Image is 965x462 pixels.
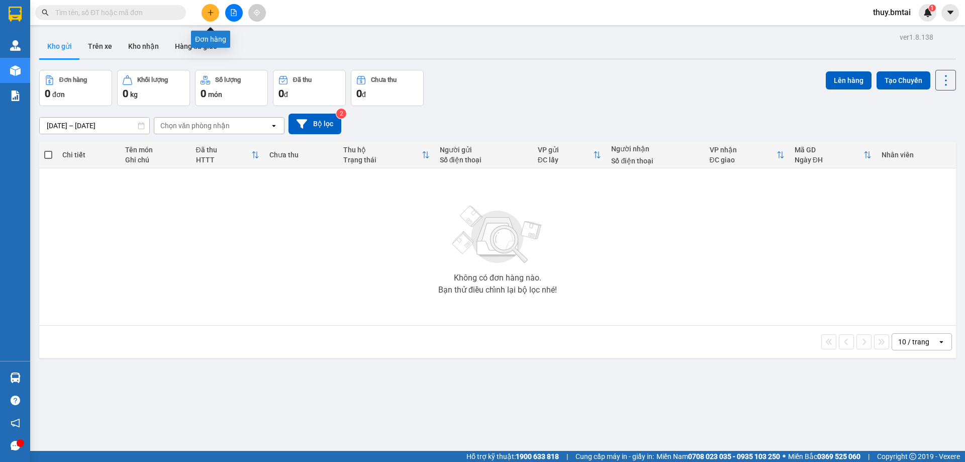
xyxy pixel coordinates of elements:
span: đ [284,90,288,99]
svg: open [937,338,945,346]
span: Miền Bắc [788,451,860,462]
span: aim [253,9,260,16]
button: Kho nhận [120,34,167,58]
img: warehouse-icon [10,373,21,383]
th: Toggle SortBy [533,142,607,168]
button: Khối lượng0kg [117,70,190,106]
button: Đơn hàng0đơn [39,70,112,106]
div: Ngày ĐH [795,156,863,164]
span: 0 [201,87,206,100]
div: Thu hộ [343,146,422,154]
div: Đã thu [293,76,312,83]
sup: 1 [929,5,936,12]
input: Select a date range. [40,118,149,134]
button: Lên hàng [826,71,872,89]
div: Đã thu [196,146,252,154]
span: kg [130,90,138,99]
button: Bộ lọc [288,114,341,134]
th: Toggle SortBy [338,142,435,168]
div: Chưa thu [371,76,397,83]
input: Tìm tên, số ĐT hoặc mã đơn [55,7,174,18]
button: Đã thu0đ [273,70,346,106]
span: đ [362,90,366,99]
span: 0 [123,87,128,100]
button: plus [202,4,219,22]
span: Cung cấp máy in - giấy in: [575,451,654,462]
span: file-add [230,9,237,16]
div: ĐC lấy [538,156,594,164]
span: 1 [930,5,934,12]
div: VP nhận [710,146,777,154]
div: Mã GD [795,146,863,154]
div: Chọn văn phòng nhận [160,121,230,131]
span: 0 [278,87,284,100]
div: Nhân viên [882,151,951,159]
div: Số lượng [215,76,241,83]
div: Ghi chú [125,156,186,164]
button: Tạo Chuyến [877,71,930,89]
span: món [208,90,222,99]
button: aim [248,4,266,22]
img: logo-vxr [9,7,22,22]
div: ver 1.8.138 [900,32,933,43]
strong: 0708 023 035 - 0935 103 250 [688,452,780,460]
svg: open [270,122,278,130]
span: Miền Nam [656,451,780,462]
sup: 2 [336,109,346,119]
div: Chưa thu [269,151,333,159]
div: Tên món [125,146,186,154]
button: Số lượng0món [195,70,268,106]
div: ĐC giao [710,156,777,164]
span: search [42,9,49,16]
th: Toggle SortBy [705,142,790,168]
button: Chưa thu0đ [351,70,424,106]
span: message [11,441,20,450]
button: Trên xe [80,34,120,58]
button: Kho gửi [39,34,80,58]
img: warehouse-icon [10,65,21,76]
span: thuy.bmtai [865,6,919,19]
span: caret-down [946,8,955,17]
span: 0 [356,87,362,100]
div: VP gửi [538,146,594,154]
th: Toggle SortBy [191,142,265,168]
img: icon-new-feature [923,8,932,17]
button: Hàng đã giao [167,34,225,58]
div: HTTT [196,156,252,164]
div: Chi tiết [62,151,115,159]
div: Bạn thử điều chỉnh lại bộ lọc nhé! [438,286,557,294]
div: Đơn hàng [59,76,87,83]
button: caret-down [941,4,959,22]
div: Không có đơn hàng nào. [454,274,541,282]
span: notification [11,418,20,428]
span: | [566,451,568,462]
img: warehouse-icon [10,40,21,51]
th: Toggle SortBy [790,142,877,168]
span: 0 [45,87,50,100]
div: Trạng thái [343,156,422,164]
div: Số điện thoại [611,157,699,165]
div: Khối lượng [137,76,168,83]
div: Người gửi [440,146,528,154]
img: svg+xml;base64,PHN2ZyBjbGFzcz0ibGlzdC1wbHVnX19zdmciIHhtbG5zPSJodHRwOi8vd3d3LnczLm9yZy8yMDAwL3N2Zy... [447,200,548,270]
span: đơn [52,90,65,99]
span: copyright [909,453,916,460]
div: Đơn hàng [191,31,230,48]
div: Người nhận [611,145,699,153]
strong: 0369 525 060 [817,452,860,460]
span: question-circle [11,396,20,405]
img: solution-icon [10,90,21,101]
button: file-add [225,4,243,22]
span: ⚪️ [783,454,786,458]
div: Số điện thoại [440,156,528,164]
span: | [868,451,870,462]
div: 10 / trang [898,337,929,347]
span: Hỗ trợ kỹ thuật: [466,451,559,462]
span: plus [207,9,214,16]
strong: 1900 633 818 [516,452,559,460]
